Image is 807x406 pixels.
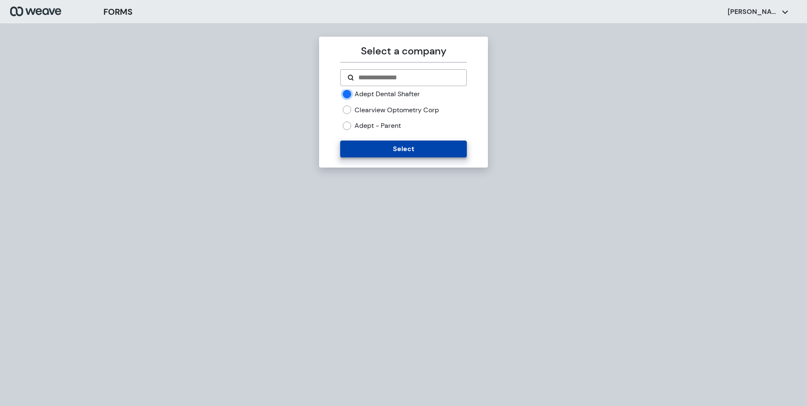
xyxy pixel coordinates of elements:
button: Select [340,141,466,157]
label: Adept Dental Shafter [355,89,420,99]
input: Search [357,73,459,83]
p: Select a company [340,43,466,59]
p: [PERSON_NAME] [728,7,778,16]
h3: FORMS [103,5,133,18]
label: Clearview Optometry Corp [355,106,439,115]
label: Adept - Parent [355,121,401,130]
